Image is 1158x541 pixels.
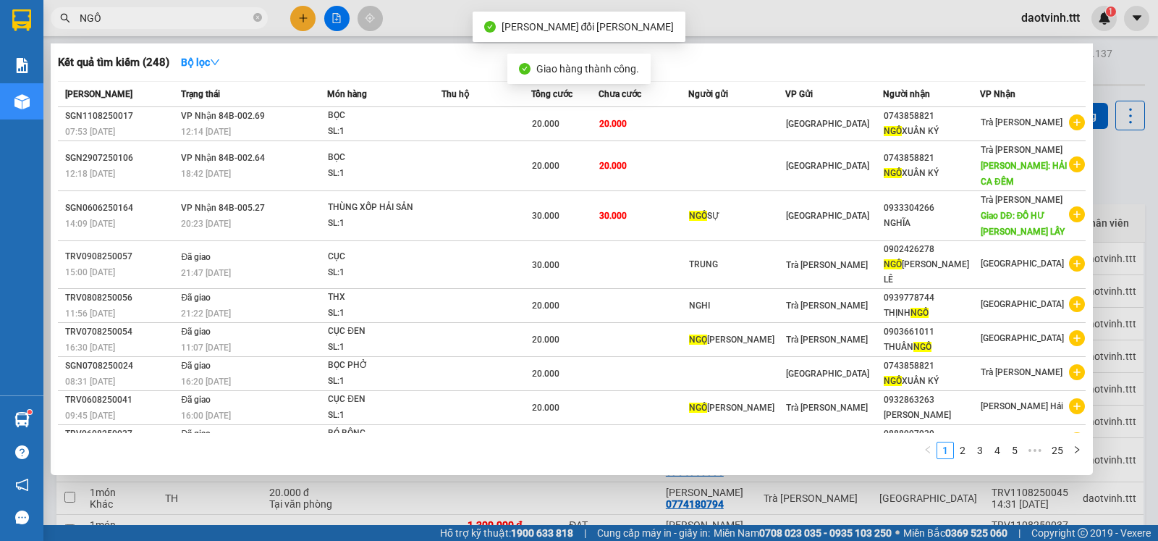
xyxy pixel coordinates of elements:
div: BÓ BÔNG [328,426,436,442]
li: 2 [954,442,971,459]
div: SỰ [689,209,785,224]
div: 0743858821 [884,151,979,166]
span: Trà [PERSON_NAME] [981,195,1062,205]
div: TRUNG [689,257,785,272]
span: left [924,445,932,454]
button: right [1068,442,1086,459]
a: 1 [937,443,953,458]
span: VP Nhận [980,89,1015,99]
span: 11:07 [DATE] [181,343,231,353]
span: Gửi: [12,14,35,29]
div: SGN1108250017 [65,109,177,124]
span: NGÔ [884,126,902,136]
div: SL: 1 [328,306,436,322]
span: check-circle [519,63,531,75]
img: solution-icon [14,58,30,73]
div: 0902426278 [884,242,979,257]
span: Đã giao [181,361,211,371]
div: SGN2907250106 [65,151,177,166]
span: Trà [PERSON_NAME] [786,335,868,345]
span: Đã giao [181,252,211,262]
span: 30.000 [532,211,559,221]
span: plus-circle [1069,114,1085,130]
div: SL: 1 [328,216,436,232]
span: plus-circle [1069,432,1085,448]
div: 0939778744 [884,290,979,306]
span: NGÔ [884,259,902,269]
span: 20.000 [532,161,559,171]
a: 4 [989,443,1005,458]
span: [PERSON_NAME] Hải [981,401,1063,411]
strong: Bộ lọc [181,56,220,68]
div: Trà [PERSON_NAME] [12,12,128,47]
div: [GEOGRAPHIC_DATA] [138,12,285,45]
div: NHẬT [138,45,285,62]
div: CỤC ĐEN [328,324,436,340]
img: warehouse-icon [14,412,30,427]
div: 0888997939 [884,427,979,442]
span: [PERSON_NAME] [65,89,132,99]
span: plus-circle [1069,206,1085,222]
div: TRV0808250056 [65,290,177,306]
span: NGÔ [913,342,931,352]
div: SL: 1 [328,408,436,424]
div: 30.000 [11,91,130,109]
li: 1 [937,442,954,459]
li: 5 [1006,442,1023,459]
div: BỌC PHỞ [328,358,436,374]
li: Next 5 Pages [1023,442,1047,459]
span: VP Nhận 84B-005.27 [181,203,265,213]
div: SL: 1 [328,124,436,140]
span: Tổng cước [531,89,572,99]
span: notification [15,478,29,492]
span: Chưa cước [599,89,641,99]
div: THÙNG XỐP HẢI SẢN [328,200,436,216]
span: close-circle [253,12,262,25]
div: [PERSON_NAME] [689,400,785,416]
div: NGHĨA [884,216,979,231]
span: plus-circle [1069,156,1085,172]
span: 20.000 [532,335,559,345]
span: 21:47 [DATE] [181,268,231,278]
input: Tìm tên, số ĐT hoặc mã đơn [80,10,250,26]
span: 16:30 [DATE] [65,343,115,353]
span: 20.000 [532,403,559,413]
li: 3 [971,442,989,459]
div: CỤC [328,249,436,265]
div: XUÂN KÝ [884,166,979,181]
span: plus-circle [1069,398,1085,414]
img: warehouse-icon [14,94,30,109]
span: 21:22 [DATE] [181,309,231,319]
span: 30.000 [532,260,559,270]
span: check-circle [484,21,496,33]
span: CR : [11,93,33,108]
div: [PERSON_NAME] LÊ [884,257,979,288]
div: SL: 1 [328,166,436,182]
span: plus-circle [1069,296,1085,312]
span: [GEOGRAPHIC_DATA] [786,369,869,379]
span: 09:45 [DATE] [65,411,115,421]
div: TRV0908250057 [65,249,177,264]
a: 5 [1007,443,1023,458]
span: NGỌ [689,335,707,345]
span: Đã giao [181,327,211,337]
div: 0933304266 [884,201,979,216]
span: question-circle [15,445,29,459]
div: SGN0708250024 [65,358,177,374]
span: Giao hàng thành công. [536,63,639,75]
div: XUÂN KÝ [884,374,979,389]
span: 20.000 [532,119,559,129]
span: message [15,511,29,524]
span: 11:56 [DATE] [65,309,115,319]
span: [PERSON_NAME] đổi [PERSON_NAME] [502,21,675,33]
button: Bộ lọcdown [169,51,232,74]
span: ••• [1023,442,1047,459]
span: 08:31 [DATE] [65,377,115,387]
span: Trà [PERSON_NAME] [981,367,1062,377]
div: TRV0608250037 [65,427,177,442]
span: Giao DĐ: ĐỒ HƯ [PERSON_NAME] LẤY [981,211,1065,237]
div: BỌC [328,108,436,124]
span: Người gửi [688,89,728,99]
span: [GEOGRAPHIC_DATA] [981,259,1064,269]
span: plus-circle [1069,364,1085,380]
